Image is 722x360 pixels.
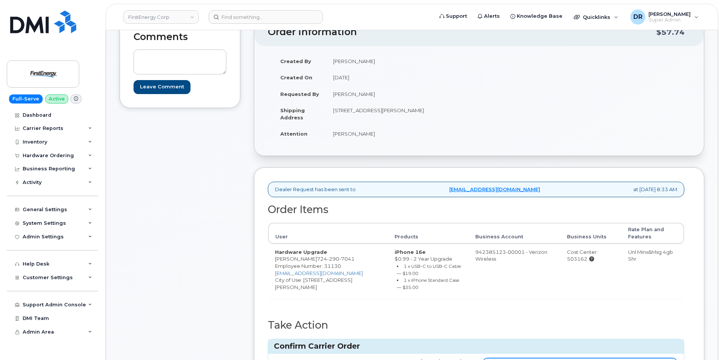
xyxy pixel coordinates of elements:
div: Dealer Request has been sent to at [DATE] 8:33 AM [268,182,684,197]
td: [PERSON_NAME] [326,86,473,102]
a: Support [434,9,472,24]
div: Dori Ripley [625,9,704,25]
td: 942385123-00001 - Verizon Wireless [469,244,561,298]
span: 724 [317,256,355,262]
h2: Order Information [268,27,656,37]
span: Knowledge Base [517,12,562,20]
a: FirstEnergy Corp [123,10,199,24]
td: Unl Mins&Msg 4gb Shr [621,244,684,298]
strong: Hardware Upgrade [275,249,327,255]
strong: Shipping Address [280,107,305,121]
input: Find something... [209,10,323,24]
td: [PERSON_NAME] [326,53,473,70]
td: [DATE] [326,69,473,86]
a: [EMAIL_ADDRESS][DOMAIN_NAME] [275,270,363,276]
th: Business Units [560,223,621,244]
th: User [268,223,388,244]
small: 1 x iPhone Standard Case — $35.00 [397,277,459,290]
strong: Attention [280,131,307,137]
small: 1 x USB-C to USB-C Cable — $19.00 [397,263,461,276]
a: Alerts [472,9,505,24]
span: Alerts [484,12,500,20]
th: Business Account [469,223,561,244]
td: $0.99 - 2 Year Upgrade [388,244,469,298]
th: Products [388,223,469,244]
h2: Comments [134,32,226,42]
strong: Created By [280,58,311,64]
a: Knowledge Base [505,9,568,24]
a: [EMAIL_ADDRESS][DOMAIN_NAME] [449,186,540,193]
span: 290 [327,256,339,262]
span: 7041 [339,256,355,262]
td: [PERSON_NAME] [326,125,473,142]
td: [PERSON_NAME] City of Use: [STREET_ADDRESS][PERSON_NAME] [268,244,388,298]
h3: Confirm Carrier Order [274,341,678,351]
span: Super Admin [648,17,691,23]
h2: Order Items [268,204,684,215]
iframe: Messenger Launcher [689,327,716,354]
strong: Created On [280,74,312,80]
h2: Take Action [268,320,684,331]
td: [STREET_ADDRESS][PERSON_NAME] [326,102,473,125]
span: [PERSON_NAME] [648,11,691,17]
div: $57.74 [656,25,685,39]
span: Quicklinks [583,14,610,20]
th: Rate Plan and Features [621,223,684,244]
strong: iPhone 16e [395,249,426,255]
span: Employee Number: 31130 [275,263,341,269]
span: DR [633,12,642,22]
span: Support [446,12,467,20]
div: Quicklinks [568,9,624,25]
input: Leave Comment [134,80,190,94]
strong: Requested By [280,91,319,97]
div: Cost Center: 503162 [567,249,614,263]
